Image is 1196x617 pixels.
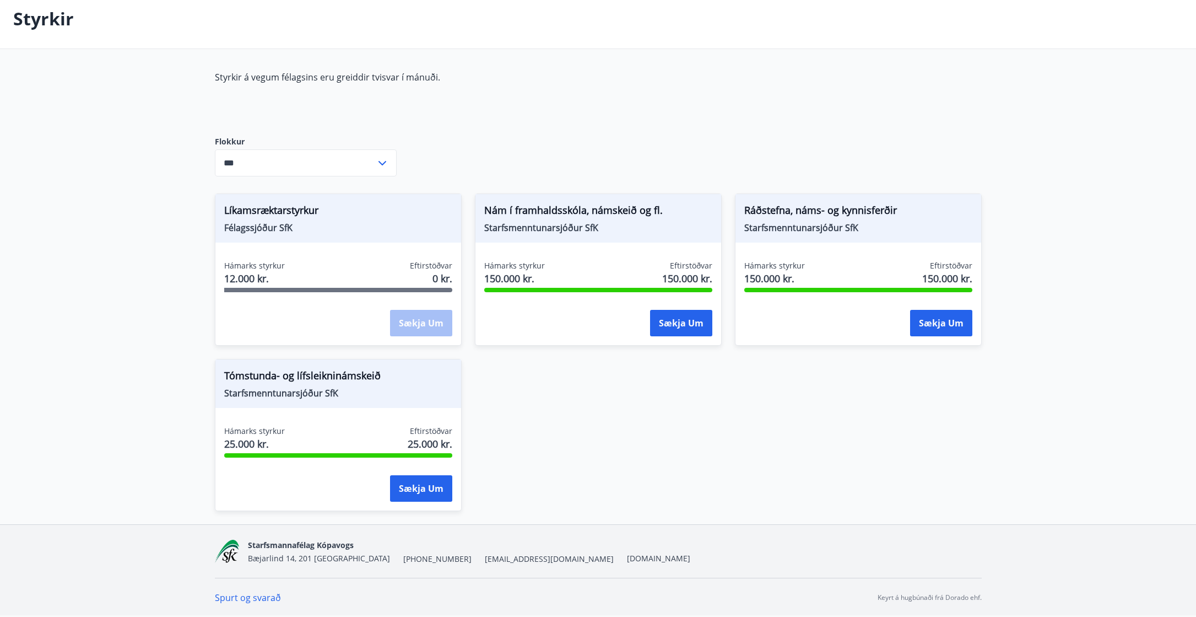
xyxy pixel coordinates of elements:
[215,592,281,604] a: Spurt og svarað
[224,222,452,234] span: Félagssjóður SfK
[13,7,74,31] p: Styrkir
[744,222,972,234] span: Starfsmenntunarsjóður SfK
[224,203,452,222] span: Líkamsræktarstyrkur
[410,260,452,271] span: Eftirstöðvar
[248,540,354,550] span: Starfsmannafélag Kópavogs
[390,475,452,502] button: Sækja um
[484,260,545,271] span: Hámarks styrkur
[432,271,452,286] span: 0 kr.
[248,553,390,564] span: Bæjarlind 14, 201 [GEOGRAPHIC_DATA]
[215,540,240,564] img: x5MjQkxwhnYn6YREZUTEa9Q4KsBUeQdWGts9Dj4O.png
[484,271,545,286] span: 150.000 kr.
[224,426,285,437] span: Hámarks styrkur
[744,203,972,222] span: Ráðstefna, náms- og kynnisferðir
[224,437,285,451] span: 25.000 kr.
[922,271,972,286] span: 150.000 kr.
[878,593,982,603] p: Keyrt á hugbúnaði frá Dorado ehf.
[224,260,285,271] span: Hámarks styrkur
[410,426,452,437] span: Eftirstöðvar
[403,554,472,565] span: [PHONE_NUMBER]
[408,437,452,451] span: 25.000 kr.
[744,260,805,271] span: Hámarks styrkur
[744,271,805,286] span: 150.000 kr.
[930,260,972,271] span: Eftirstöðvar
[627,553,690,564] a: [DOMAIN_NAME]
[215,71,735,83] p: Styrkir á vegum félagsins eru greiddir tvisvar í mánuði.
[215,136,397,147] label: Flokkur
[910,310,972,336] button: Sækja um
[670,260,712,271] span: Eftirstöðvar
[224,368,452,387] span: Tómstunda- og lífsleikninámskeið
[485,554,614,565] span: [EMAIL_ADDRESS][DOMAIN_NAME]
[484,203,712,222] span: Nám í framhaldsskóla, námskeið og fl.
[484,222,712,234] span: Starfsmenntunarsjóður SfK
[224,271,285,286] span: 12.000 kr.
[650,310,712,336] button: Sækja um
[662,271,712,286] span: 150.000 kr.
[224,387,452,399] span: Starfsmenntunarsjóður SfK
